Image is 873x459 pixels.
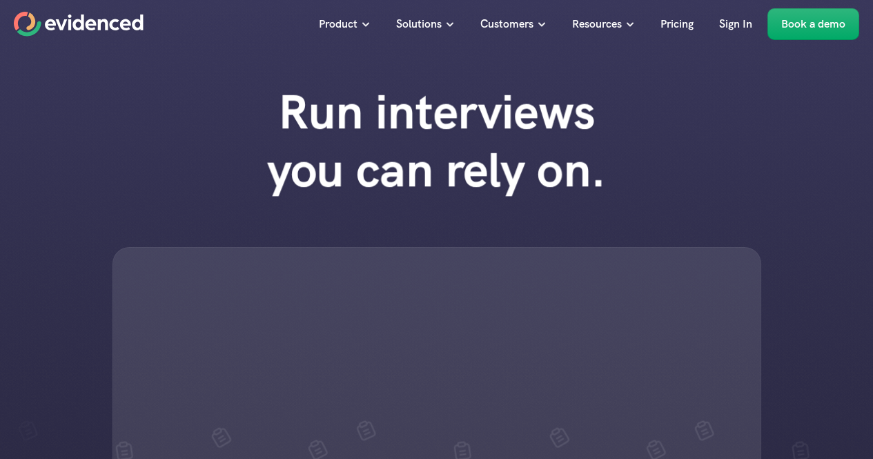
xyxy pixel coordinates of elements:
p: Pricing [660,15,694,33]
a: Book a demo [767,8,859,40]
p: Sign In [719,15,752,33]
a: Sign In [709,8,763,40]
p: Book a demo [781,15,845,33]
h1: Run interviews you can rely on. [240,83,634,199]
a: Pricing [650,8,704,40]
p: Solutions [396,15,442,33]
p: Product [319,15,357,33]
p: Customers [480,15,533,33]
a: Home [14,12,144,37]
p: Resources [572,15,622,33]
